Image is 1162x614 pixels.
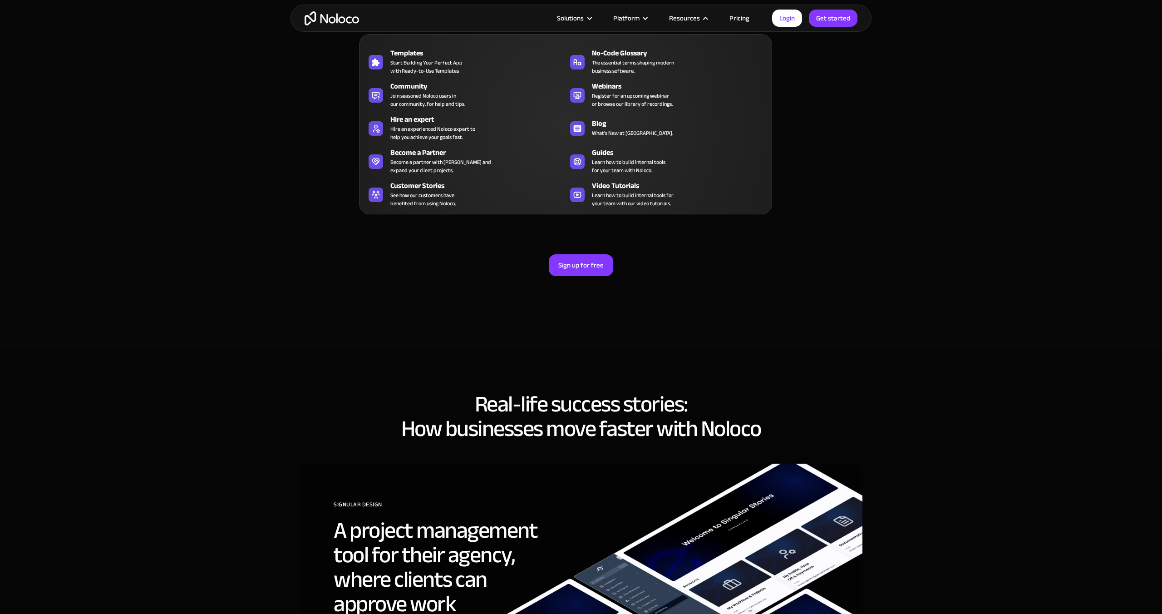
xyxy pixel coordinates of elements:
span: Learn how to build internal tools for your team with our video tutorials. [592,191,674,208]
a: Video TutorialsLearn how to build internal tools foryour team with our video tutorials. [566,178,767,209]
div: Resources [669,12,700,24]
div: Guides [592,147,771,158]
span: Start Building Your Perfect App with Ready-to-Use Templates [390,59,463,75]
div: Solutions [557,12,584,24]
div: Platform [613,12,640,24]
a: Sign up for free [549,254,613,276]
div: Customer Stories [390,180,570,191]
a: GuidesLearn how to build internal toolsfor your team with Noloco. [566,145,767,176]
div: Platform [602,12,658,24]
div: Webinars [592,81,771,92]
span: Register for an upcoming webinar or browse our library of recordings. [592,92,673,108]
span: Learn how to build internal tools for your team with Noloco. [592,158,665,174]
div: Blog [592,118,771,129]
a: BlogWhat's New at [GEOGRAPHIC_DATA]. [566,112,767,143]
a: WebinarsRegister for an upcoming webinaror browse our library of recordings. [566,79,767,110]
div: SIGNULAR DESIGN [334,498,563,518]
div: Solutions [546,12,602,24]
nav: Resources [359,21,772,214]
a: Pricing [718,12,761,24]
a: Login [772,10,802,27]
a: Become a PartnerBecome a partner with [PERSON_NAME] andexpand your client projects. [364,145,566,176]
div: Video Tutorials [592,180,771,191]
h2: Real-life success stories: How businesses move faster with Noloco [300,392,862,441]
a: CommunityJoin seasoned Noloco users inour community, for help and tips. [364,79,566,110]
a: home [305,11,359,25]
div: Templates [390,48,570,59]
div: No-Code Glossary [592,48,771,59]
div: Community [390,81,570,92]
span: The essential terms shaping modern business software. [592,59,674,75]
a: No-Code GlossaryThe essential terms shaping modernbusiness software. [566,46,767,77]
span: What's New at [GEOGRAPHIC_DATA]. [592,129,673,137]
div: Become a Partner [390,147,570,158]
a: Hire an expertHire an experienced Noloco expert tohelp you achieve your goals fast. [364,112,566,143]
a: Get started [809,10,857,27]
div: Become a partner with [PERSON_NAME] and expand your client projects. [390,158,491,174]
a: Customer StoriesSee how our customers havebenefited from using Noloco. [364,178,566,209]
div: Resources [658,12,718,24]
a: TemplatesStart Building Your Perfect Appwith Ready-to-Use Templates [364,46,566,77]
div: Hire an expert [390,114,570,125]
div: Hire an experienced Noloco expert to help you achieve your goals fast. [390,125,475,141]
span: Join seasoned Noloco users in our community, for help and tips. [390,92,465,108]
span: See how our customers have benefited from using Noloco. [390,191,456,208]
